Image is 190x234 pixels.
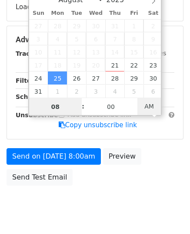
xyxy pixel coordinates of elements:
[48,19,67,32] span: July 28, 2025
[16,50,45,57] strong: Tracking
[143,85,163,98] span: September 6, 2025
[124,19,143,32] span: August 1, 2025
[29,32,48,45] span: August 3, 2025
[105,10,124,16] span: Thu
[67,71,86,85] span: August 26, 2025
[16,112,58,119] strong: Unsubscribe
[124,45,143,58] span: August 15, 2025
[29,10,48,16] span: Sun
[29,85,48,98] span: August 31, 2025
[48,10,67,16] span: Mon
[67,10,86,16] span: Tue
[143,10,163,16] span: Sat
[48,71,67,85] span: August 25, 2025
[143,32,163,45] span: August 9, 2025
[16,35,174,44] h5: Advanced
[84,98,137,115] input: Minute
[86,85,105,98] span: September 3, 2025
[143,58,163,71] span: August 23, 2025
[16,93,47,100] strong: Schedule
[86,10,105,16] span: Wed
[48,32,67,45] span: August 4, 2025
[105,45,124,58] span: August 14, 2025
[48,58,67,71] span: August 18, 2025
[105,19,124,32] span: July 31, 2025
[29,58,48,71] span: August 17, 2025
[29,98,82,115] input: Hour
[59,121,137,129] a: Copy unsubscribe link
[143,45,163,58] span: August 16, 2025
[86,45,105,58] span: August 13, 2025
[29,45,48,58] span: August 10, 2025
[103,148,141,165] a: Preview
[86,58,105,71] span: August 20, 2025
[82,98,84,115] span: :
[48,85,67,98] span: September 1, 2025
[67,58,86,71] span: August 19, 2025
[105,85,124,98] span: September 4, 2025
[105,32,124,45] span: August 7, 2025
[67,85,86,98] span: September 2, 2025
[67,45,86,58] span: August 12, 2025
[124,58,143,71] span: August 22, 2025
[7,169,73,186] a: Send Test Email
[48,45,67,58] span: August 11, 2025
[86,19,105,32] span: July 30, 2025
[29,71,48,85] span: August 24, 2025
[105,58,124,71] span: August 21, 2025
[124,10,143,16] span: Fri
[124,71,143,85] span: August 29, 2025
[124,85,143,98] span: September 5, 2025
[86,71,105,85] span: August 27, 2025
[67,19,86,32] span: July 29, 2025
[105,71,124,85] span: August 28, 2025
[67,32,86,45] span: August 5, 2025
[137,98,161,115] span: Click to toggle
[124,32,143,45] span: August 8, 2025
[147,192,190,234] iframe: Chat Widget
[16,77,38,84] strong: Filters
[86,32,105,45] span: August 6, 2025
[143,71,163,85] span: August 30, 2025
[7,148,101,165] a: Send on [DATE] 8:00am
[143,19,163,32] span: August 2, 2025
[29,19,48,32] span: July 27, 2025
